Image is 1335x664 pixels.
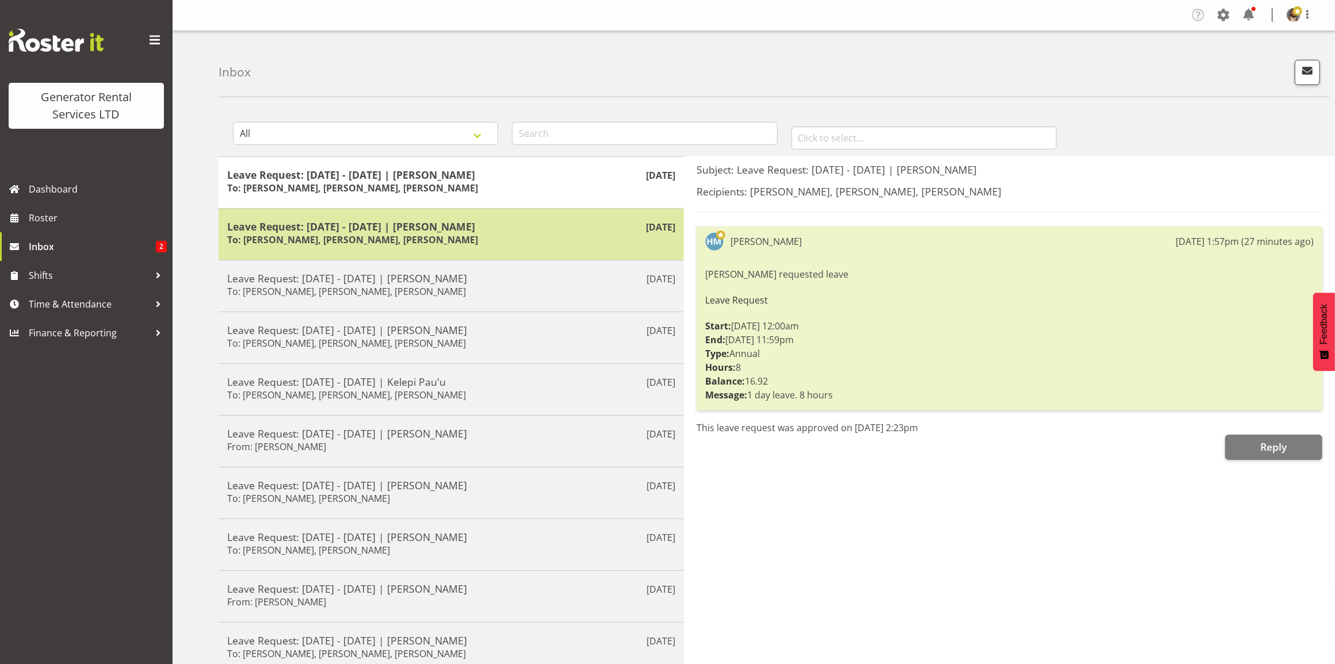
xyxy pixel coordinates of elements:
h5: Leave Request: [DATE] - [DATE] | [PERSON_NAME] [227,272,675,285]
input: Click to select... [791,126,1057,149]
h6: Leave Request [705,295,1314,305]
h6: To: [PERSON_NAME], [PERSON_NAME], [PERSON_NAME] [227,389,466,401]
p: [DATE] [647,427,675,441]
h6: To: [PERSON_NAME], [PERSON_NAME], [PERSON_NAME] [227,648,466,659]
img: sean-johnstone4fef95288b34d066b2c6be044394188f.png [1287,8,1300,22]
h5: Leave Request: [DATE] - [DATE] | Kelepi Pau'u [227,375,675,388]
p: [DATE] [647,324,675,337]
span: Reply [1260,440,1287,454]
strong: Balance: [705,375,745,387]
span: Inbox [29,238,156,255]
h6: To: [PERSON_NAME], [PERSON_NAME] [227,493,390,504]
div: [PERSON_NAME] [730,235,802,248]
button: Feedback - Show survey [1313,293,1335,371]
h4: Inbox [219,66,251,79]
h5: Leave Request: [DATE] - [DATE] | [PERSON_NAME] [227,582,675,595]
strong: End: [705,333,725,346]
p: [DATE] [647,272,675,286]
img: hamish-macmillan5546.jpg [705,232,724,251]
h5: Leave Request: [DATE] - [DATE] | [PERSON_NAME] [227,427,675,440]
h5: Leave Request: [DATE] - [DATE] | [PERSON_NAME] [227,479,675,492]
span: This leave request was approved on [DATE] 2:23pm [697,421,918,434]
h6: From: [PERSON_NAME] [227,441,326,452]
h5: Leave Request: [DATE] - [DATE] | [PERSON_NAME] [227,634,675,647]
span: Shifts [29,267,150,284]
h5: Leave Request: [DATE] - [DATE] | [PERSON_NAME] [227,220,675,233]
h6: To: [PERSON_NAME], [PERSON_NAME], [PERSON_NAME] [227,286,466,297]
p: [DATE] [647,634,675,648]
span: Finance & Reporting [29,324,150,341]
span: 2 [156,241,167,252]
input: Search [512,122,777,145]
strong: Type: [705,347,729,360]
span: Time & Attendance [29,295,150,313]
h6: To: [PERSON_NAME], [PERSON_NAME] [227,544,390,556]
p: [DATE] [647,375,675,389]
p: [DATE] [647,582,675,596]
div: [DATE] 1:57pm (27 minutes ago) [1176,235,1314,248]
p: [DATE] [647,531,675,544]
h6: To: [PERSON_NAME], [PERSON_NAME], [PERSON_NAME] [227,182,478,194]
h5: Leave Request: [DATE] - [DATE] | [PERSON_NAME] [227,531,675,543]
p: [DATE] [646,220,675,234]
strong: Start: [705,320,731,332]
button: Reply [1225,435,1322,460]
h6: To: [PERSON_NAME], [PERSON_NAME], [PERSON_NAME] [227,337,466,349]
h6: From: [PERSON_NAME] [227,596,326,608]
span: Roster [29,209,167,227]
img: Rosterit website logo [9,29,104,52]
h5: Recipients: [PERSON_NAME], [PERSON_NAME], [PERSON_NAME] [697,185,1322,198]
p: [DATE] [647,479,675,493]
h5: Leave Request: [DATE] - [DATE] | [PERSON_NAME] [227,168,675,181]
div: [PERSON_NAME] requested leave [DATE] 12:00am [DATE] 11:59pm Annual 8 16.92 1 day leave. 8 hours [705,264,1314,405]
strong: Hours: [705,361,736,374]
h6: To: [PERSON_NAME], [PERSON_NAME], [PERSON_NAME] [227,234,478,245]
p: [DATE] [646,168,675,182]
h5: Subject: Leave Request: [DATE] - [DATE] | [PERSON_NAME] [697,163,1322,176]
h5: Leave Request: [DATE] - [DATE] | [PERSON_NAME] [227,324,675,336]
div: Generator Rental Services LTD [20,89,152,123]
span: Feedback [1319,304,1329,344]
strong: Message: [705,389,747,401]
span: Dashboard [29,181,167,198]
